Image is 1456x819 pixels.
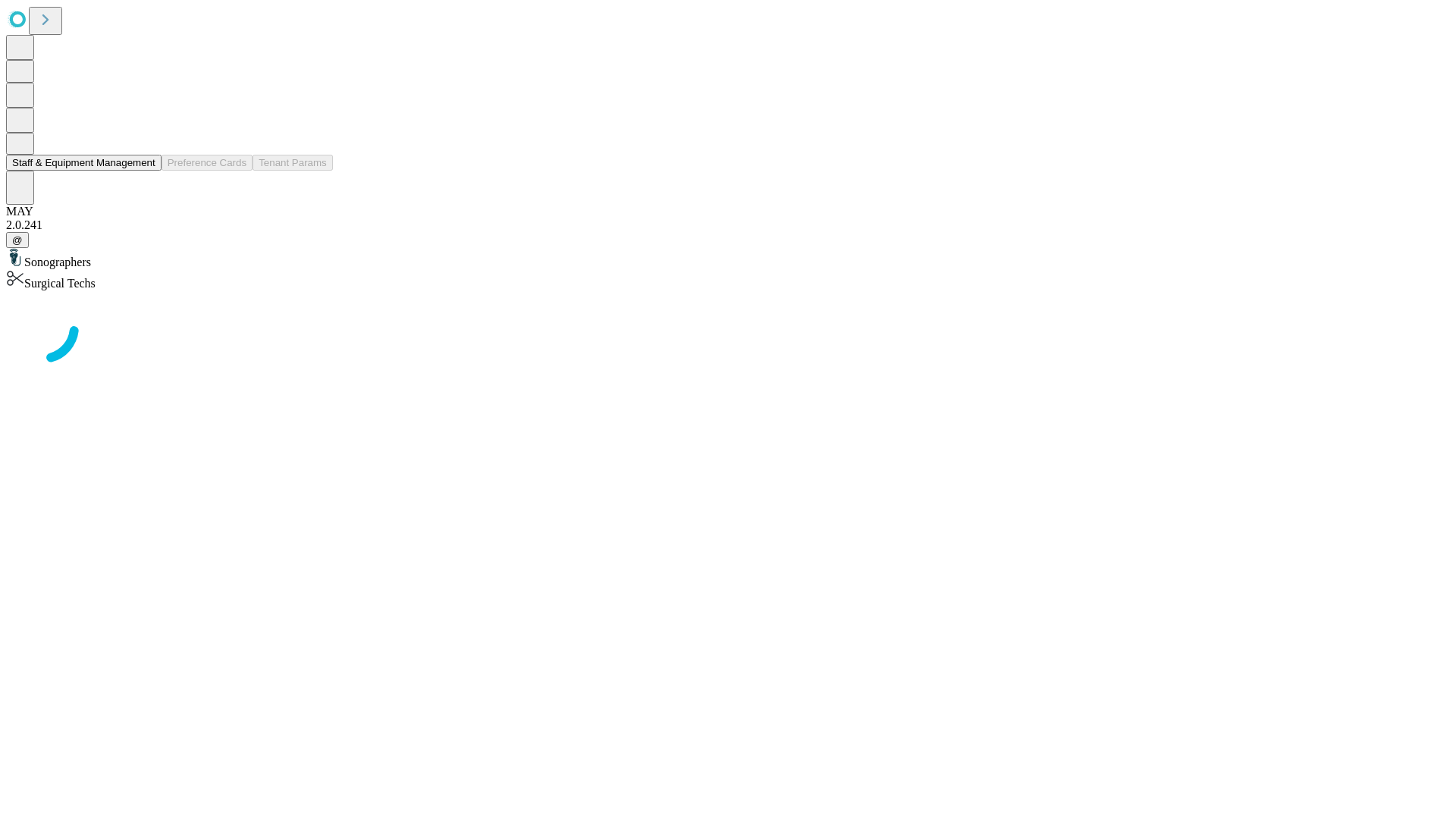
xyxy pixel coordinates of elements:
[162,155,253,171] button: Preference Cards
[6,218,1450,232] div: 2.0.241
[6,232,29,248] button: @
[6,269,1450,290] div: Surgical Techs
[6,205,1450,218] div: MAY
[6,248,1450,269] div: Sonographers
[253,155,333,171] button: Tenant Params
[12,234,23,246] span: @
[6,155,162,171] button: Staff & Equipment Management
